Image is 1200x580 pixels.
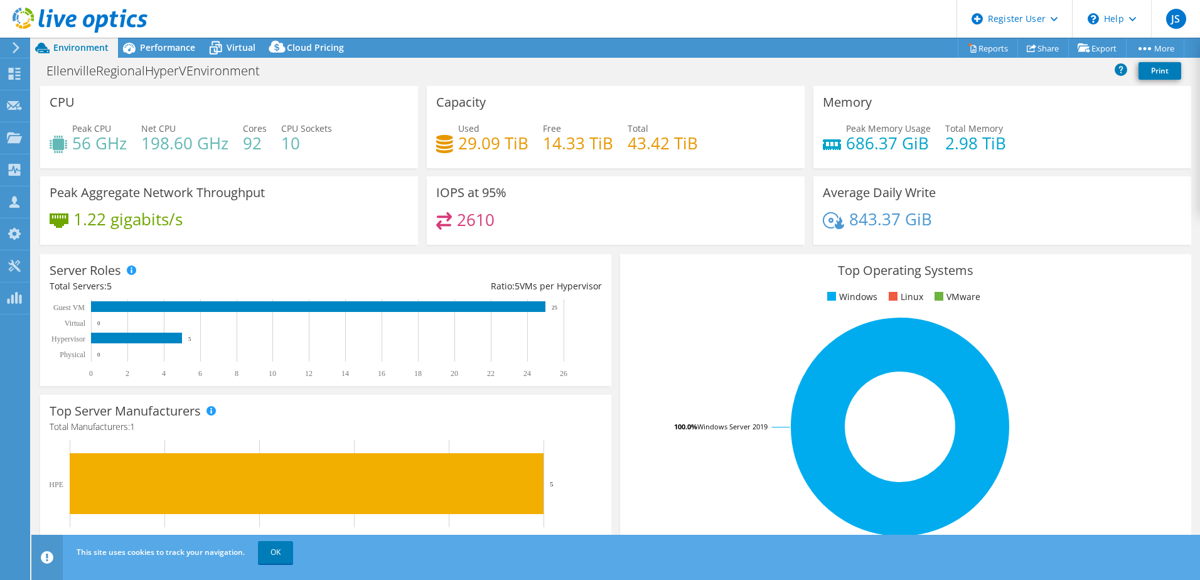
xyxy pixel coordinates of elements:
[287,41,344,53] span: Cloud Pricing
[550,480,554,488] text: 5
[281,122,332,134] span: CPU Sockets
[243,136,267,150] h4: 92
[89,369,93,378] text: 0
[629,264,1182,277] h3: Top Operating Systems
[958,38,1018,58] a: Reports
[458,136,528,150] h4: 29.09 TiB
[53,41,109,53] span: Environment
[378,369,385,378] text: 16
[341,369,349,378] text: 14
[1126,38,1184,58] a: More
[1068,38,1127,58] a: Export
[60,350,85,359] text: Physical
[458,122,479,134] span: Used
[846,136,931,150] h4: 686.37 GiB
[198,369,202,378] text: 6
[628,136,698,150] h4: 43.42 TiB
[77,547,245,557] span: This site uses cookies to track your navigation.
[281,136,332,150] h4: 10
[515,280,520,292] span: 5
[849,212,932,226] h4: 843.37 GiB
[50,186,265,200] h3: Peak Aggregate Network Throughput
[305,369,313,378] text: 12
[269,369,276,378] text: 10
[73,212,183,226] h4: 1.22 gigabits/s
[41,64,279,78] h1: EllenvilleRegionalHyperVEnvironment
[51,335,85,343] text: Hypervisor
[457,213,495,227] h4: 2610
[823,95,872,109] h3: Memory
[543,136,613,150] h4: 14.33 TiB
[50,279,326,293] div: Total Servers:
[945,136,1006,150] h4: 2.98 TiB
[243,122,267,134] span: Cores
[50,95,75,109] h3: CPU
[414,369,422,378] text: 18
[326,279,602,293] div: Ratio: VMs per Hypervisor
[1138,62,1181,80] a: Print
[258,541,293,564] a: OK
[162,369,166,378] text: 4
[65,319,86,328] text: Virtual
[72,122,111,134] span: Peak CPU
[1166,9,1186,29] span: JS
[1017,38,1069,58] a: Share
[931,290,980,304] li: VMware
[436,186,506,200] h3: IOPS at 95%
[886,290,923,304] li: Linux
[50,264,121,277] h3: Server Roles
[141,136,228,150] h4: 198.60 GHz
[523,369,531,378] text: 24
[451,369,458,378] text: 20
[130,421,135,432] span: 1
[697,422,768,431] tspan: Windows Server 2019
[188,336,191,342] text: 5
[436,95,486,109] h3: Capacity
[823,186,936,200] h3: Average Daily Write
[674,422,697,431] tspan: 100.0%
[140,41,195,53] span: Performance
[543,122,561,134] span: Free
[107,280,112,292] span: 5
[50,404,201,418] h3: Top Server Manufacturers
[97,320,100,326] text: 0
[72,136,127,150] h4: 56 GHz
[53,303,85,312] text: Guest VM
[235,369,238,378] text: 8
[824,290,877,304] li: Windows
[552,304,558,311] text: 25
[49,480,63,489] text: HPE
[50,420,602,434] h4: Total Manufacturers:
[227,41,255,53] span: Virtual
[126,369,129,378] text: 2
[628,122,648,134] span: Total
[1088,13,1099,24] svg: \n
[560,369,567,378] text: 26
[945,122,1003,134] span: Total Memory
[97,352,100,358] text: 0
[846,122,931,134] span: Peak Memory Usage
[141,122,176,134] span: Net CPU
[487,369,495,378] text: 22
